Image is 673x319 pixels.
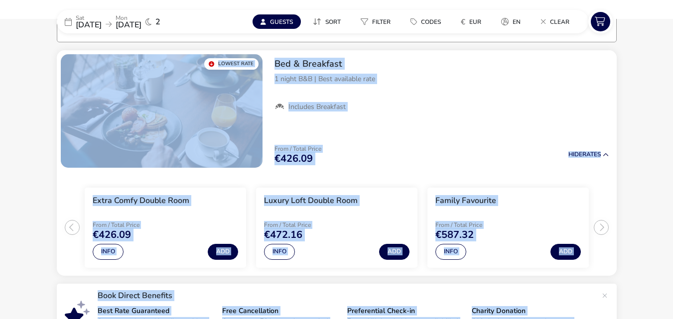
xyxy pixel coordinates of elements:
[98,292,597,300] p: Book Direct Benefits
[435,196,496,206] h3: Family Favourite
[57,10,206,33] div: Sat[DATE]Mon[DATE]2
[568,150,582,158] span: Hide
[550,18,569,26] span: Clear
[347,308,464,315] p: Preferential Check-in
[155,18,160,26] span: 2
[379,244,409,260] button: Add
[403,14,449,29] button: Codes
[353,14,403,29] naf-pibe-menu-bar-item: Filter
[274,146,321,152] p: From / Total Price
[305,14,349,29] button: Sort
[274,74,609,84] p: 1 night B&B | Best available rate
[116,19,141,30] span: [DATE]
[435,222,521,228] p: From / Total Price
[550,244,581,260] button: Add
[493,14,533,29] naf-pibe-menu-bar-item: en
[274,58,609,70] h2: Bed & Breakfast
[267,50,617,120] div: Bed & Breakfast1 night B&B | Best available rateIncludes Breakfast
[469,18,481,26] span: EUR
[288,103,346,111] span: Includes Breakfast
[422,184,594,272] swiper-slide: 3 / 3
[253,14,305,29] naf-pibe-menu-bar-item: Guests
[270,18,293,26] span: Guests
[353,14,399,29] button: Filter
[76,15,102,21] p: Sat
[98,308,215,315] p: Best Rate Guaranteed
[403,14,453,29] naf-pibe-menu-bar-item: Codes
[435,230,474,240] span: €587.32
[61,54,263,168] swiper-slide: 1 / 1
[513,18,521,26] span: en
[305,14,353,29] naf-pibe-menu-bar-item: Sort
[80,184,251,272] swiper-slide: 1 / 3
[253,14,301,29] button: Guests
[93,230,131,240] span: €426.09
[533,14,577,29] button: Clear
[325,18,341,26] span: Sort
[222,308,339,315] p: Free Cancellation
[251,184,422,272] swiper-slide: 2 / 3
[274,154,313,164] span: €426.09
[76,19,102,30] span: [DATE]
[453,14,489,29] button: €EUR
[472,308,589,315] p: Charity Donation
[493,14,529,29] button: en
[93,244,124,260] button: Info
[264,196,358,206] h3: Luxury Loft Double Room
[204,58,259,70] div: Lowest Rate
[435,244,466,260] button: Info
[461,17,465,27] i: €
[93,196,189,206] h3: Extra Comfy Double Room
[264,244,295,260] button: Info
[533,14,581,29] naf-pibe-menu-bar-item: Clear
[264,222,349,228] p: From / Total Price
[116,15,141,21] p: Mon
[568,151,609,158] button: HideRates
[264,230,302,240] span: €472.16
[93,222,178,228] p: From / Total Price
[421,18,441,26] span: Codes
[453,14,493,29] naf-pibe-menu-bar-item: €EUR
[372,18,391,26] span: Filter
[208,244,238,260] button: Add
